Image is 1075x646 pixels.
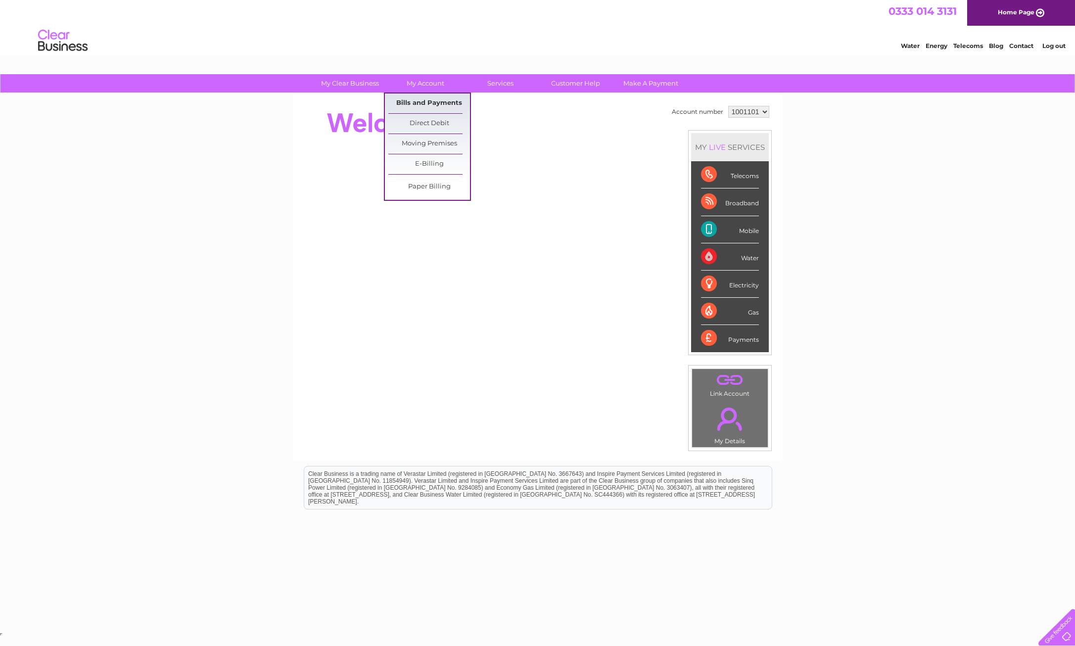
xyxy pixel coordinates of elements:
[695,402,765,436] a: .
[989,42,1003,49] a: Blog
[695,371,765,389] a: .
[1042,42,1066,49] a: Log out
[692,399,768,448] td: My Details
[701,243,759,271] div: Water
[707,142,728,152] div: LIVE
[38,26,88,56] img: logo.png
[926,42,947,49] a: Energy
[535,74,616,92] a: Customer Help
[309,74,391,92] a: My Clear Business
[1009,42,1033,49] a: Contact
[388,177,470,197] a: Paper Billing
[669,103,726,120] td: Account number
[701,325,759,352] div: Payments
[701,271,759,298] div: Electricity
[701,298,759,325] div: Gas
[692,369,768,400] td: Link Account
[388,93,470,113] a: Bills and Payments
[953,42,983,49] a: Telecoms
[388,154,470,174] a: E-Billing
[901,42,920,49] a: Water
[701,161,759,188] div: Telecoms
[388,134,470,154] a: Moving Premises
[691,133,769,161] div: MY SERVICES
[304,5,772,48] div: Clear Business is a trading name of Verastar Limited (registered in [GEOGRAPHIC_DATA] No. 3667643...
[460,74,541,92] a: Services
[388,114,470,134] a: Direct Debit
[888,5,957,17] a: 0333 014 3131
[384,74,466,92] a: My Account
[610,74,692,92] a: Make A Payment
[701,216,759,243] div: Mobile
[701,188,759,216] div: Broadband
